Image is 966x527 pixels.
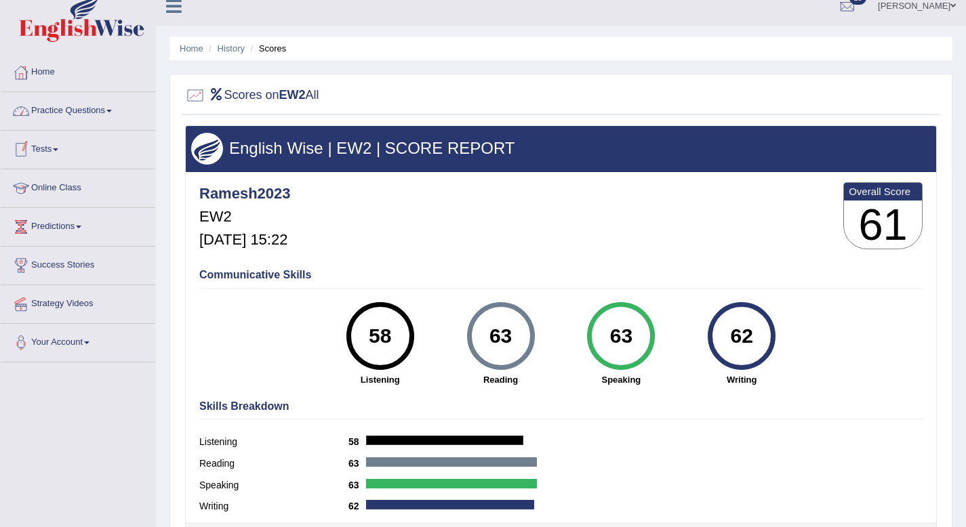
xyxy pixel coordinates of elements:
[199,435,348,449] label: Listening
[1,169,155,203] a: Online Class
[688,373,795,386] strong: Writing
[1,208,155,242] a: Predictions
[355,308,405,364] div: 58
[279,88,306,102] b: EW2
[1,324,155,358] a: Your Account
[218,43,245,54] a: History
[199,209,291,225] h5: EW2
[180,43,203,54] a: Home
[849,186,917,197] b: Overall Score
[348,501,366,511] b: 62
[348,480,366,490] b: 63
[327,373,434,386] strong: Listening
[247,42,287,55] li: Scores
[476,308,525,364] div: 63
[199,478,348,492] label: Speaking
[191,133,223,165] img: wings.png
[844,201,922,249] h3: 61
[1,131,155,165] a: Tests
[199,499,348,513] label: Writing
[348,436,366,447] b: 58
[185,85,319,106] h2: Scores on All
[1,92,155,126] a: Practice Questions
[597,308,646,364] div: 63
[199,232,291,248] h5: [DATE] 15:22
[199,186,291,202] h4: Ramesh2023
[567,373,675,386] strong: Speaking
[1,285,155,319] a: Strategy Videos
[717,308,767,364] div: 62
[199,269,923,281] h4: Communicative Skills
[1,54,155,87] a: Home
[348,458,366,469] b: 63
[1,247,155,280] a: Success Stories
[199,457,348,471] label: Reading
[199,400,923,413] h4: Skills Breakdown
[191,140,931,157] h3: English Wise | EW2 | SCORE REPORT
[447,373,555,386] strong: Reading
